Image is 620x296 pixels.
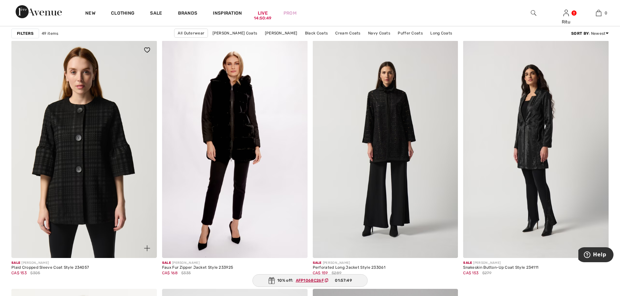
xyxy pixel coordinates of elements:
span: Sale [11,261,20,265]
img: Faux Fur Zipper Jacket Style 233925. Black [162,40,308,258]
span: $335 [181,270,191,276]
span: Sale [313,261,322,265]
img: heart_black_full.svg [144,47,150,53]
div: [PERSON_NAME] [463,261,538,265]
iframe: Opens a widget where you can find more information [578,247,613,264]
div: [PERSON_NAME] [162,261,233,265]
img: Gift.svg [268,277,275,284]
img: 1ère Avenue [16,5,62,18]
span: $305 [30,270,40,276]
a: Sale [150,10,162,17]
ins: AFP1068C26F [296,278,324,283]
img: My Bag [596,9,601,17]
span: CA$ 153 [463,271,478,275]
div: Faux Fur Zipper Jacket Style 233925 [162,265,233,270]
div: 14:50:49 [254,15,271,21]
img: plus_v2.svg [144,245,150,251]
a: New [85,10,95,17]
span: Sale [463,261,472,265]
span: $279 [482,270,491,276]
img: Snakeskin Button-Up Coat Style 234111. Black [463,40,609,258]
a: [PERSON_NAME] [262,29,301,37]
a: Cream Coats [332,29,364,37]
a: Clothing [111,10,134,17]
a: [PERSON_NAME] Coats [209,29,261,37]
img: search the website [531,9,536,17]
a: Brands [178,10,198,17]
span: 01:57:49 [335,277,351,283]
div: [PERSON_NAME] [313,261,386,265]
a: Black Coats [302,29,331,37]
span: Sale [162,261,171,265]
img: Perforated Long Jacket Style 233061. Black/Gold [313,40,458,258]
span: 0 [605,10,607,16]
div: Perforated Long Jacket Style 233061 [313,265,386,270]
strong: Filters [17,31,34,36]
span: CA$ 153 [11,271,27,275]
div: Snakeskin Button-Up Coat Style 234111 [463,265,538,270]
a: Sign In [563,10,569,16]
span: $289 [332,270,341,276]
a: Prom [283,10,296,17]
a: Live14:50:49 [258,10,268,17]
span: 49 items [42,31,58,36]
a: Navy Coats [365,29,393,37]
a: Long Coats [427,29,455,37]
a: Puffer Coats [394,29,426,37]
img: My Info [563,9,569,17]
a: 0 [583,9,614,17]
a: Plaid Cropped Sleeve Coat Style 234057. Black [11,40,157,258]
div: Ritu [550,19,582,25]
strong: Sort By [571,31,589,36]
span: CA$ 159 [313,271,328,275]
span: Inspiration [213,10,242,17]
a: All Outerwear [174,29,208,38]
div: 10% off: [252,274,368,287]
span: CA$ 168 [162,271,178,275]
div: : Newest [571,31,609,36]
div: Plaid Cropped Sleeve Coat Style 234057 [11,265,89,270]
div: [PERSON_NAME] [11,261,89,265]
